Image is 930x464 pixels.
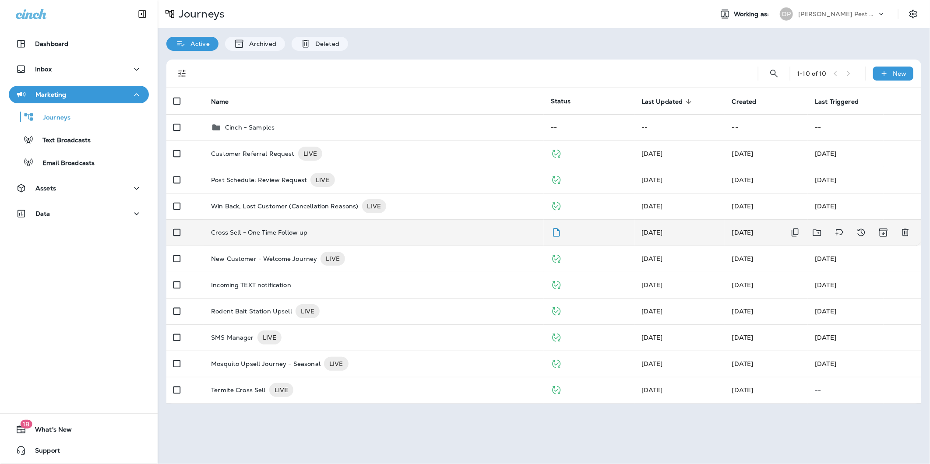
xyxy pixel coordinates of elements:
[9,179,149,197] button: Assets
[20,420,32,429] span: 18
[35,185,56,192] p: Assets
[35,66,52,73] p: Inbox
[641,386,663,394] span: Frank Carreno
[245,40,276,47] p: Archived
[551,175,562,183] span: Published
[211,98,240,105] span: Name
[786,224,804,242] button: Duplicate
[34,159,95,168] p: Email Broadcasts
[551,359,562,367] span: Published
[551,385,562,393] span: Published
[808,351,921,377] td: [DATE]
[815,387,914,394] p: --
[186,40,210,47] p: Active
[257,330,282,344] div: LIVE
[211,252,317,266] p: New Customer - Welcome Journey
[9,60,149,78] button: Inbox
[734,11,771,18] span: Working as:
[211,281,291,288] p: Incoming TEXT notification
[641,202,663,210] span: Frank Carreno
[34,114,70,122] p: Journeys
[211,147,295,161] p: Customer Referral Request
[641,98,683,105] span: Last Updated
[35,40,68,47] p: Dashboard
[893,70,907,77] p: New
[732,386,754,394] span: Frank Carreno
[9,205,149,222] button: Data
[211,199,358,213] p: Win Back, Lost Customer (Cancellation Reasons)
[641,228,663,236] span: Frank Carreno
[9,153,149,172] button: Email Broadcasts
[35,210,50,217] p: Data
[641,255,663,263] span: Frank Carreno
[211,357,321,371] p: Mosquito Upsell Journey - Seasonal
[130,5,155,23] button: Collapse Sidebar
[808,167,921,193] td: [DATE]
[831,224,848,242] button: Add tags
[298,149,323,158] span: LIVE
[544,114,634,141] td: --
[765,65,783,82] button: Search Journeys
[641,334,663,341] span: Frank Carreno
[9,421,149,438] button: 18What's New
[897,224,914,242] button: Delete
[362,202,387,211] span: LIVE
[551,306,562,314] span: Published
[173,65,191,82] button: Filters
[905,6,921,22] button: Settings
[324,357,349,371] div: LIVE
[732,281,754,289] span: Frank Carreno
[551,228,562,236] span: Draft
[551,254,562,262] span: Published
[815,98,870,105] span: Last Triggered
[798,11,877,18] p: [PERSON_NAME] Pest Control
[324,359,349,368] span: LIVE
[175,7,225,21] p: Journeys
[269,383,294,397] div: LIVE
[321,252,345,266] div: LIVE
[732,150,754,158] span: Frank Carreno
[362,199,387,213] div: LIVE
[732,334,754,341] span: Frank Carreno
[641,98,694,105] span: Last Updated
[732,98,757,105] span: Created
[225,124,275,131] p: Cinch - Samples
[298,147,323,161] div: LIVE
[732,202,754,210] span: Frank Carreno
[808,114,921,141] td: --
[641,360,663,368] span: Frank Carreno
[641,281,663,289] span: Frank Carreno
[780,7,793,21] div: OP
[211,304,292,318] p: Rodent Bait Station Upsell
[732,228,754,236] span: Frank Carreno
[641,307,663,315] span: Frank Carreno
[9,130,149,149] button: Text Broadcasts
[808,193,921,219] td: [DATE]
[808,324,921,351] td: [DATE]
[9,108,149,126] button: Journeys
[732,255,754,263] span: Frank Carreno
[257,333,282,342] span: LIVE
[26,426,72,436] span: What's New
[797,70,827,77] div: 1 - 10 of 10
[551,97,571,105] span: Status
[732,176,754,184] span: Frank Carreno
[725,114,808,141] td: --
[634,114,725,141] td: --
[641,176,663,184] span: Frank Carreno
[551,149,562,157] span: Published
[732,360,754,368] span: Frank Carreno
[269,386,294,394] span: LIVE
[852,224,870,242] button: View Changelog
[310,176,335,184] span: LIVE
[732,307,754,315] span: Frank Carreno
[34,137,91,145] p: Text Broadcasts
[874,224,892,242] button: Archive
[732,98,768,105] span: Created
[9,35,149,53] button: Dashboard
[35,91,66,98] p: Marketing
[551,280,562,288] span: Published
[211,383,266,397] p: Termite Cross Sell
[211,229,307,236] p: Cross Sell - One Time Follow up
[321,254,345,263] span: LIVE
